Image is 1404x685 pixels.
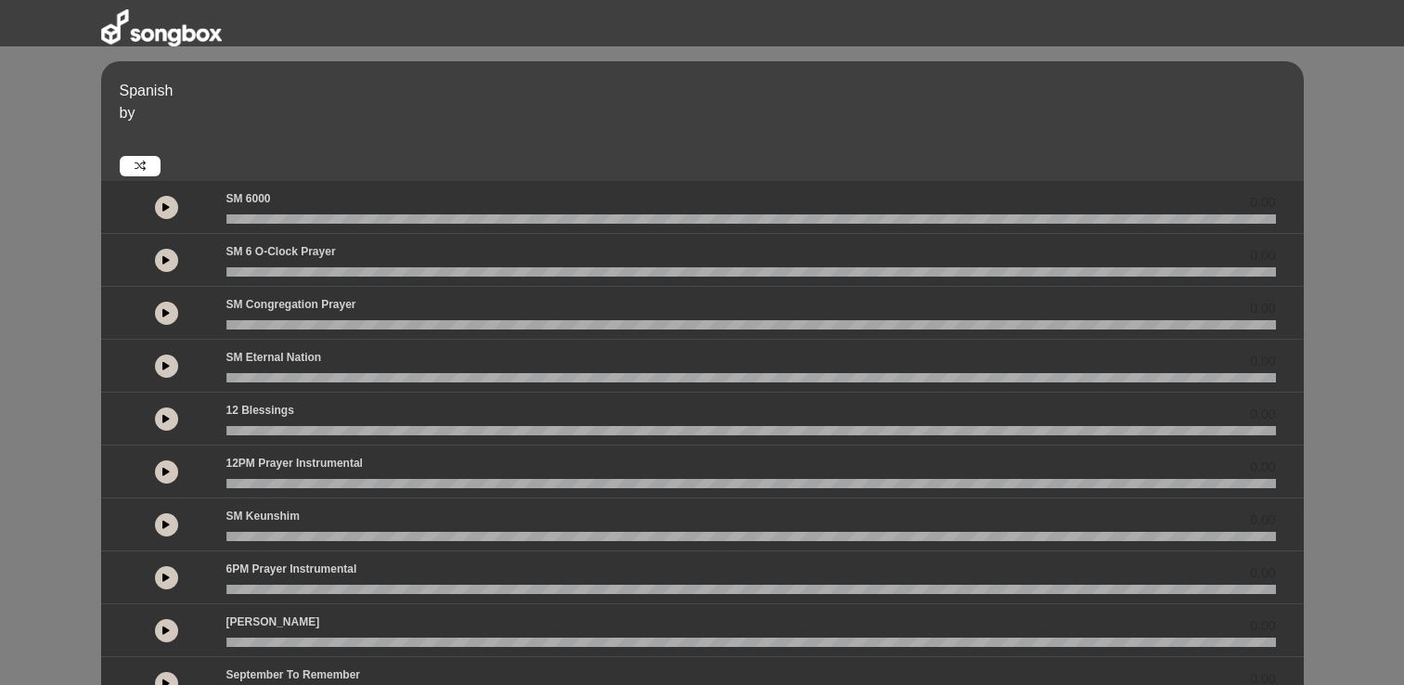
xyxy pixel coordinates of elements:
p: SM Keunshim [226,508,300,524]
p: [PERSON_NAME] [226,614,320,630]
p: September to Remember [226,666,361,683]
p: 12 Blessings [226,402,294,419]
p: 12PM Prayer Instrumental [226,455,363,472]
span: 0.00 [1250,563,1275,583]
span: 0.00 [1250,405,1275,424]
span: by [120,105,135,121]
span: 0.00 [1250,352,1275,371]
span: 0.00 [1250,616,1275,636]
p: SM Eternal Nation [226,349,322,366]
p: 6PM Prayer Instrumental [226,561,357,577]
p: SM 6 o-clock prayer [226,243,336,260]
span: 0.00 [1250,511,1275,530]
p: Spanish [120,80,1299,102]
img: songbox-logo-white.png [101,9,222,46]
span: 0.00 [1250,458,1275,477]
span: 0.00 [1250,299,1275,318]
span: 0.00 [1250,246,1275,265]
span: 0.00 [1250,193,1275,213]
p: SM Congregation Prayer [226,296,356,313]
p: SM 6000 [226,190,271,207]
